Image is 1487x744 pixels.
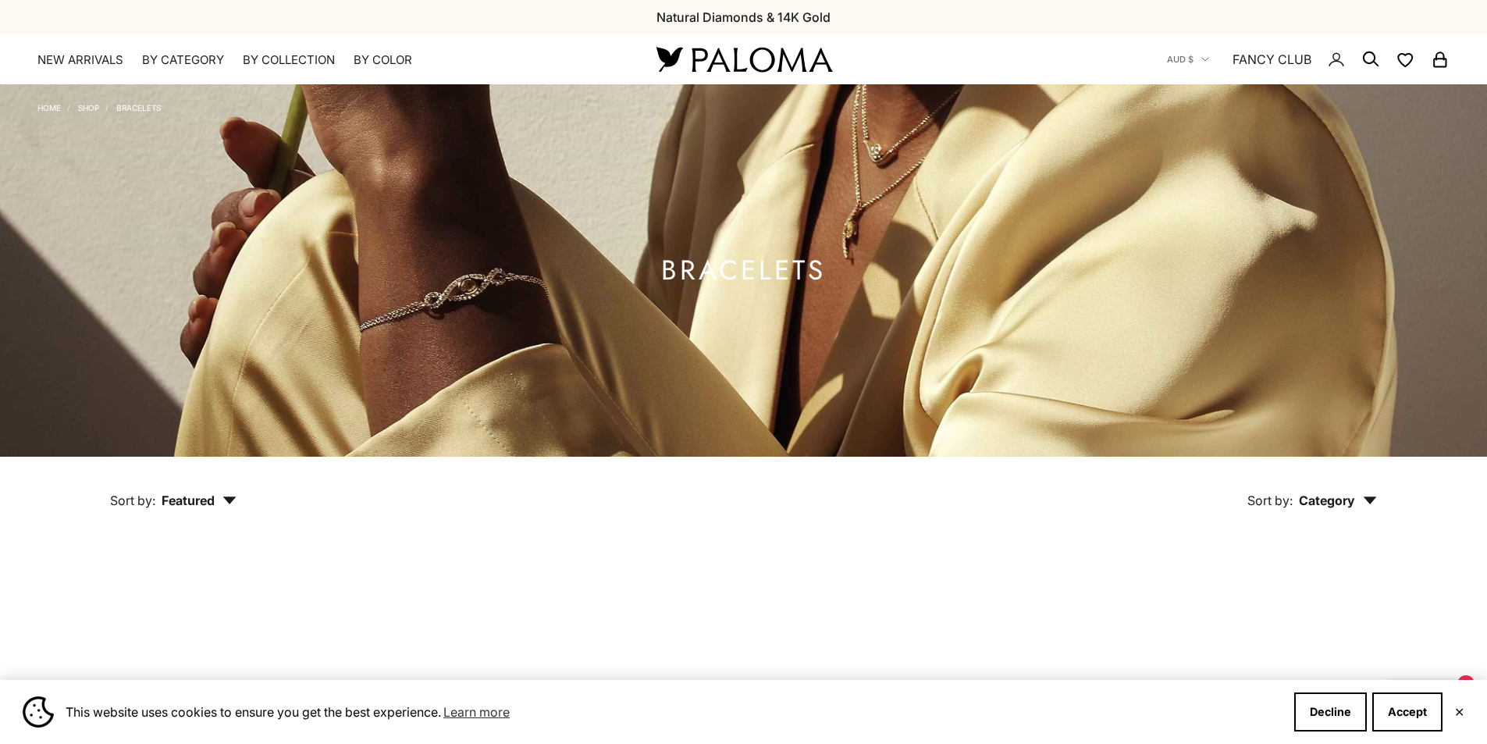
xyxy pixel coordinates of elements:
button: Sort by: Featured [74,457,272,522]
span: Sort by: [1247,493,1293,508]
a: Shop [78,103,99,112]
span: Featured [162,493,237,508]
span: AUD $ [1167,52,1194,66]
span: Category [1299,493,1377,508]
nav: Breadcrumb [37,100,161,112]
span: This website uses cookies to ensure you get the best experience. [66,700,1282,724]
img: Cookie banner [23,696,54,728]
summary: By Category [142,52,224,68]
summary: By Collection [243,52,335,68]
summary: By Color [354,52,412,68]
nav: Secondary navigation [1167,34,1450,84]
a: Learn more [441,700,512,724]
button: Decline [1294,692,1367,732]
button: Close [1454,707,1464,717]
nav: Primary navigation [37,52,619,68]
p: Natural Diamonds & 14K Gold [656,7,831,27]
button: Sort by: Category [1211,457,1413,522]
a: NEW ARRIVALS [37,52,123,68]
button: Accept [1372,692,1443,732]
button: AUD $ [1167,52,1209,66]
a: Bracelets [116,103,161,112]
a: Home [37,103,61,112]
span: Sort by: [110,493,155,508]
h1: Bracelets [661,261,826,280]
a: FANCY CLUB [1233,49,1311,69]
